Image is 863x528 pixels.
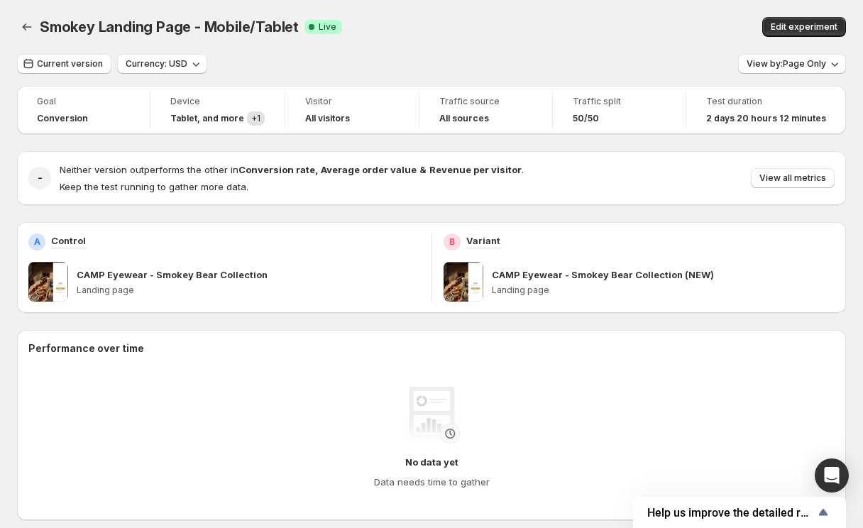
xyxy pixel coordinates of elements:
span: Keep the test running to gather more data. [60,181,248,192]
a: Test duration2 days 20 hours 12 minutes [706,94,826,126]
span: Help us improve the detailed report for A/B campaigns [647,506,815,519]
button: Back [17,17,37,37]
p: Landing page [492,285,835,296]
a: GoalConversion [37,94,130,126]
strong: Average order value [321,164,417,175]
button: Currency: USD [117,54,207,74]
strong: , [315,164,318,175]
h2: Performance over time [28,341,835,356]
button: Show survey - Help us improve the detailed report for A/B campaigns [647,504,832,521]
span: Currency: USD [126,58,187,70]
a: VisitorAll visitors [305,94,398,126]
span: + 1 [251,113,260,123]
span: Traffic split [573,96,666,107]
img: CAMP Eyewear - Smokey Bear Collection [28,262,68,302]
button: View all metrics [751,168,835,188]
strong: Conversion rate [238,164,315,175]
a: DeviceTablet, and more+1 [170,94,265,126]
h4: Tablet , and more [170,113,244,124]
strong: & [419,164,427,175]
p: Landing page [77,285,420,296]
a: Traffic sourceAll sources [439,94,532,126]
span: Smokey Landing Page - Mobile/Tablet [40,18,299,35]
span: 2 days 20 hours 12 minutes [706,113,826,124]
h2: - [38,171,43,185]
strong: Revenue per visitor [429,164,522,175]
p: Variant [466,233,500,248]
span: Test duration [706,96,826,107]
span: View all metrics [759,172,826,184]
img: No data yet [403,387,460,444]
span: Goal [37,96,130,107]
div: Open Intercom Messenger [815,458,849,493]
span: Conversion [37,113,88,124]
p: CAMP Eyewear - Smokey Bear Collection (NEW) [492,268,714,282]
p: Control [51,233,86,248]
h2: A [34,236,40,248]
img: CAMP Eyewear - Smokey Bear Collection (NEW) [444,262,483,302]
h4: All visitors [305,113,350,124]
h4: No data yet [405,455,458,469]
span: Neither version outperforms the other in . [60,164,524,175]
span: Current version [37,58,103,70]
h4: Data needs time to gather [374,475,490,489]
h4: All sources [439,113,489,124]
span: Live [319,21,336,33]
p: CAMP Eyewear - Smokey Bear Collection [77,268,268,282]
button: View by:Page Only [738,54,846,74]
button: Current version [17,54,111,74]
h2: B [449,236,455,248]
span: Edit experiment [771,21,837,33]
span: Device [170,96,265,107]
a: Traffic split50/50 [573,94,666,126]
span: Visitor [305,96,398,107]
span: Traffic source [439,96,532,107]
button: Edit experiment [762,17,846,37]
span: View by: Page Only [747,58,826,70]
span: 50/50 [573,113,599,124]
